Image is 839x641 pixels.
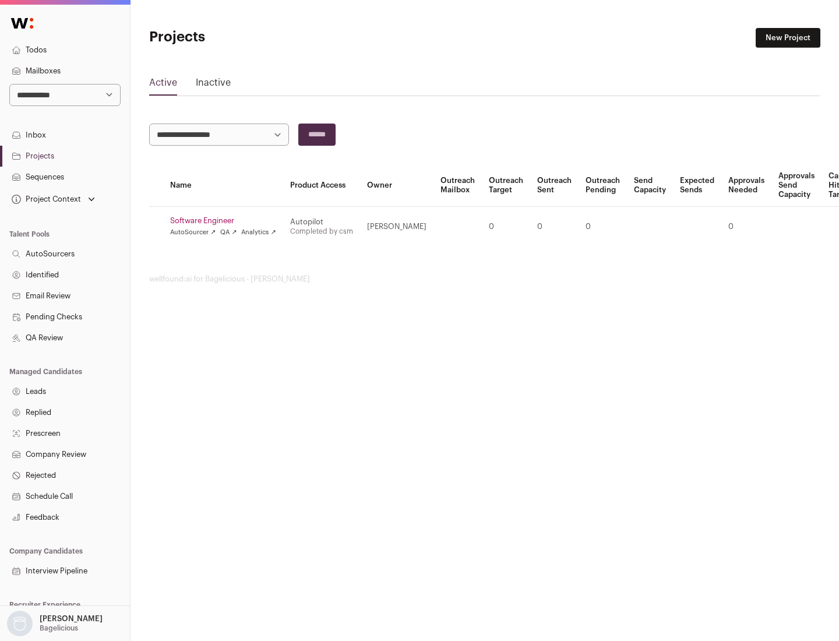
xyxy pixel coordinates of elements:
[9,195,81,204] div: Project Context
[433,164,482,207] th: Outreach Mailbox
[530,207,579,247] td: 0
[220,228,237,237] a: QA ↗
[241,228,276,237] a: Analytics ↗
[5,12,40,35] img: Wellfound
[40,624,78,633] p: Bagelicious
[290,217,353,227] div: Autopilot
[771,164,822,207] th: Approvals Send Capacity
[360,164,433,207] th: Owner
[196,76,231,94] a: Inactive
[40,614,103,624] p: [PERSON_NAME]
[149,76,177,94] a: Active
[170,216,276,226] a: Software Engineer
[627,164,673,207] th: Send Capacity
[7,611,33,636] img: nopic.png
[283,164,360,207] th: Product Access
[756,28,820,48] a: New Project
[5,611,105,636] button: Open dropdown
[721,164,771,207] th: Approvals Needed
[579,164,627,207] th: Outreach Pending
[163,164,283,207] th: Name
[579,207,627,247] td: 0
[673,164,721,207] th: Expected Sends
[149,274,820,284] footer: wellfound:ai for Bagelicious - [PERSON_NAME]
[290,228,353,235] a: Completed by csm
[149,28,373,47] h1: Projects
[530,164,579,207] th: Outreach Sent
[9,191,97,207] button: Open dropdown
[360,207,433,247] td: [PERSON_NAME]
[482,207,530,247] td: 0
[721,207,771,247] td: 0
[170,228,216,237] a: AutoSourcer ↗
[482,164,530,207] th: Outreach Target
